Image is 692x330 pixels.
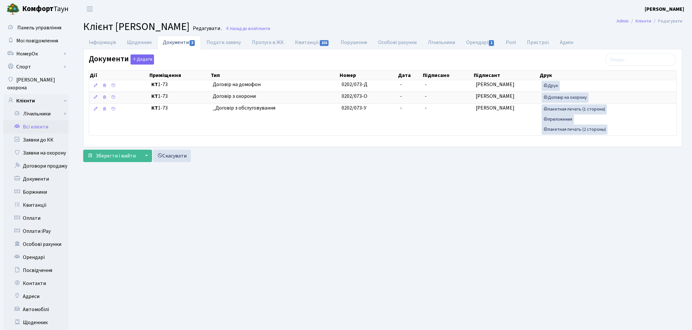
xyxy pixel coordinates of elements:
[397,71,422,80] th: Дата
[3,238,69,251] a: Особові рахунки
[3,159,69,172] a: Договори продажу
[3,94,69,107] a: Клієнти
[645,6,684,13] b: [PERSON_NAME]
[636,18,651,24] a: Клієнти
[3,277,69,290] a: Контакти
[213,104,337,112] span: _Договір з обслуговування
[129,53,154,65] a: Додати
[554,36,579,49] a: Адмін
[342,93,367,100] span: 0202/073-О
[151,93,158,100] b: КТ
[3,251,69,264] a: Орендарі
[320,40,329,46] span: 155
[342,104,366,112] span: 0202/073-У
[400,93,402,100] span: -
[17,24,61,31] span: Панель управління
[3,133,69,146] a: Заявки до КК
[605,53,676,66] input: Пошук...
[89,71,149,80] th: Дії
[339,71,397,80] th: Номер
[151,104,158,112] b: КТ
[651,18,682,25] li: Редагувати
[3,264,69,277] a: Посвідчення
[489,40,494,46] span: 1
[542,125,607,135] a: пакетная печать (2 стороны)
[425,81,427,88] span: -
[225,25,270,32] a: Назад до всіхКлієнти
[3,186,69,199] a: Боржники
[83,36,121,49] a: Інформація
[3,172,69,186] a: Документи
[3,120,69,133] a: Всі клієнти
[16,37,58,44] span: Мої повідомлення
[542,81,560,91] a: Друк
[89,54,154,65] label: Документи
[373,36,422,49] a: Особові рахунки
[476,104,515,112] span: [PERSON_NAME]
[461,36,500,49] a: Орендарі
[131,54,154,65] button: Документи
[476,93,515,100] span: [PERSON_NAME]
[3,290,69,303] a: Адреси
[542,93,589,103] a: Договір на охорону
[3,225,69,238] a: Оплати iPay
[246,36,289,49] a: Пропуск в ЖК
[96,152,136,159] span: Зберегти і вийти
[3,73,69,94] a: [PERSON_NAME] охорона
[83,150,140,162] button: Зберегти і вийти
[3,34,69,47] a: Мої повідомлення
[151,93,208,100] span: 1-73
[213,93,337,100] span: Договір з охорони
[3,21,69,34] a: Панель управління
[476,81,515,88] span: [PERSON_NAME]
[607,14,692,28] nav: breadcrumb
[157,36,201,49] a: Документи
[342,81,367,88] span: 0202/073-Д
[422,71,473,80] th: Підписано
[425,104,427,112] span: -
[3,199,69,212] a: Квитанції
[8,107,69,120] a: Лічильники
[82,4,98,14] button: Переключити навігацію
[645,5,684,13] a: [PERSON_NAME]
[153,150,191,162] a: Скасувати
[400,81,402,88] span: -
[151,81,208,88] span: 1-73
[192,25,222,32] small: Редагувати .
[190,40,195,46] span: 3
[500,36,521,49] a: Ролі
[3,146,69,159] a: Заявки на охорону
[149,71,210,80] th: Приміщення
[473,71,539,80] th: Підписант
[3,316,69,329] a: Щоденник
[400,104,402,112] span: -
[539,71,676,80] th: Друк
[521,36,554,49] a: Пристрої
[3,60,69,73] a: Спорт
[3,303,69,316] a: Автомобілі
[201,36,246,49] a: Подати заявку
[151,81,158,88] b: КТ
[335,36,373,49] a: Порушення
[22,4,69,15] span: Таун
[542,114,574,125] a: приложения
[3,47,69,60] a: НомерОк
[83,19,190,34] span: Клієнт [PERSON_NAME]
[617,18,629,24] a: Admin
[542,104,607,114] a: пакетная печать (1 сторона)
[213,81,337,88] span: Договір на домофон
[255,25,270,32] span: Клієнти
[22,4,54,14] b: Комфорт
[422,36,461,49] a: Лічильники
[121,36,157,49] a: Щоденник
[210,71,339,80] th: Тип
[425,93,427,100] span: -
[289,36,335,49] a: Квитанції
[7,3,20,16] img: logo.png
[3,212,69,225] a: Оплати
[151,104,208,112] span: 1-73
